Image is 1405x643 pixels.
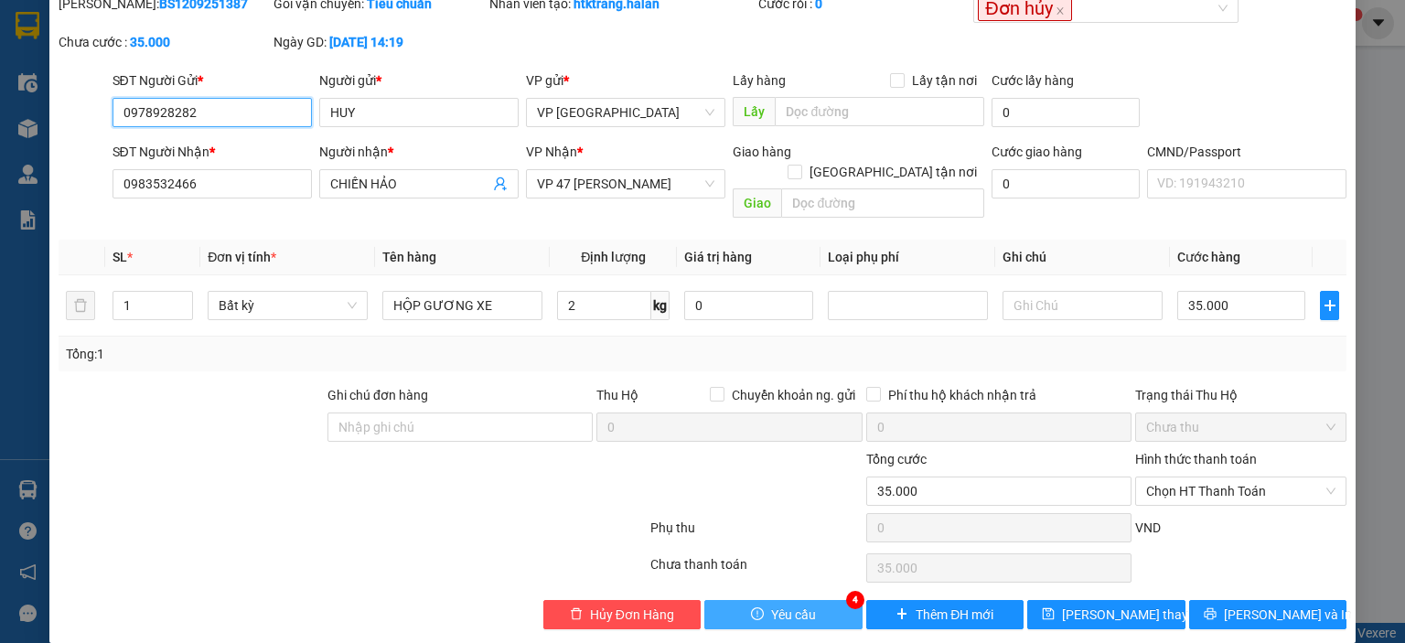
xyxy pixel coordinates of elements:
span: VP 47 Trần Khát Chân [537,170,714,198]
label: Cước lấy hàng [992,73,1074,88]
span: Thu Hộ [596,388,638,402]
label: Cước giao hàng [992,145,1082,159]
div: Phụ thu [649,518,863,550]
span: Chưa thu [1146,413,1335,441]
span: user-add [493,177,508,191]
input: Dọc đường [775,97,984,126]
button: plusThêm ĐH mới [866,600,1024,629]
div: Tổng: 1 [66,344,543,364]
span: VND [1135,520,1161,535]
b: [DATE] 14:19 [329,35,403,49]
span: Lấy hàng [733,73,786,88]
span: [PERSON_NAME] thay đổi [1062,605,1208,625]
div: Ngày GD: [273,32,485,52]
span: [PERSON_NAME] và In [1224,605,1352,625]
b: 35.000 [130,35,170,49]
input: Cước lấy hàng [992,98,1140,127]
span: kg [651,291,670,320]
span: Phí thu hộ khách nhận trả [881,385,1044,405]
button: delete [66,291,95,320]
span: delete [570,607,583,622]
span: plus [1321,298,1338,313]
span: Lấy [733,97,775,126]
div: SĐT Người Gửi [113,70,312,91]
span: Tên hàng [382,250,436,264]
button: printer[PERSON_NAME] và In [1189,600,1347,629]
th: Loại phụ phí [820,240,995,275]
div: Người gửi [319,70,519,91]
span: printer [1204,607,1217,622]
span: close [1056,6,1065,16]
th: Ghi chú [995,240,1170,275]
div: VP gửi [526,70,725,91]
button: plus [1320,291,1339,320]
input: Dọc đường [781,188,984,218]
span: plus [896,607,908,622]
label: Hình thức thanh toán [1135,452,1257,466]
span: save [1042,607,1055,622]
input: Cước giao hàng [992,169,1140,198]
div: Trạng thái Thu Hộ [1135,385,1346,405]
span: Cước hàng [1177,250,1240,264]
span: Chọn HT Thanh Toán [1146,477,1335,505]
span: Giá trị hàng [684,250,752,264]
button: exclamation-circleYêu cầu [704,600,863,629]
span: Đơn vị tính [208,250,276,264]
span: Giao hàng [733,145,791,159]
span: Giao [733,188,781,218]
div: 4 [846,591,864,609]
input: Ghi Chú [1003,291,1163,320]
div: Người nhận [319,142,519,162]
span: VP Nhận [526,145,577,159]
span: Yêu cầu [771,605,816,625]
div: Chưa cước : [59,32,270,52]
div: Chưa thanh toán [649,554,863,586]
span: SL [113,250,127,264]
div: CMND/Passport [1147,142,1346,162]
span: VP Bắc Sơn [537,99,714,126]
span: Định lượng [581,250,646,264]
button: deleteHủy Đơn Hàng [543,600,702,629]
div: SĐT Người Nhận [113,142,312,162]
span: Chuyển khoản ng. gửi [724,385,863,405]
input: Ghi chú đơn hàng [327,413,593,442]
span: Tổng cước [866,452,927,466]
span: exclamation-circle [751,607,764,622]
span: Bất kỳ [219,292,357,319]
button: save[PERSON_NAME] thay đổi [1027,600,1185,629]
span: Lấy tận nơi [905,70,984,91]
span: Hủy Đơn Hàng [590,605,674,625]
span: [GEOGRAPHIC_DATA] tận nơi [802,162,984,182]
input: VD: Bàn, Ghế [382,291,542,320]
span: Thêm ĐH mới [916,605,993,625]
label: Ghi chú đơn hàng [327,388,428,402]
